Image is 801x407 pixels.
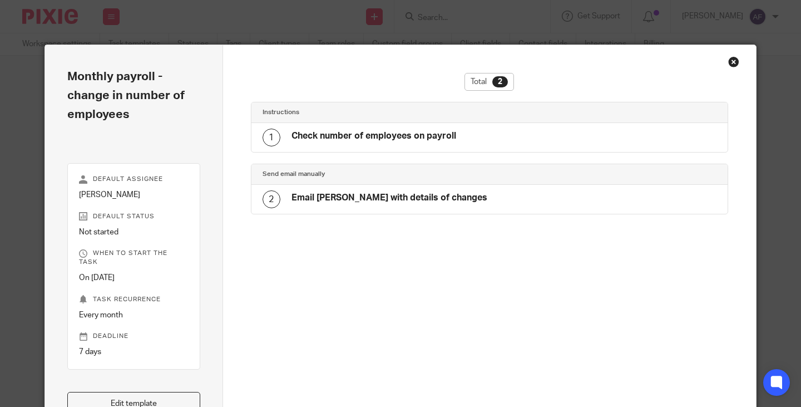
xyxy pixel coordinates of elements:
p: 7 days [79,346,189,357]
p: Default status [79,212,189,221]
p: Deadline [79,332,189,341]
div: 1 [263,129,280,146]
div: 2 [492,76,508,87]
p: [PERSON_NAME] [79,189,189,200]
div: Close this dialog window [728,56,739,67]
h4: Email [PERSON_NAME] with details of changes [291,192,487,204]
p: When to start the task [79,249,189,267]
div: 2 [263,190,280,208]
h2: Monthly payroll - change in number of employees [67,67,200,124]
div: Total [464,73,514,91]
p: Default assignee [79,175,189,184]
h4: Send email manually [263,170,489,179]
h4: Instructions [263,108,489,117]
h4: Check number of employees on payroll [291,130,456,142]
p: Not started [79,227,189,238]
p: Every month [79,310,189,321]
p: Task recurrence [79,295,189,304]
p: On [DATE] [79,272,189,283]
